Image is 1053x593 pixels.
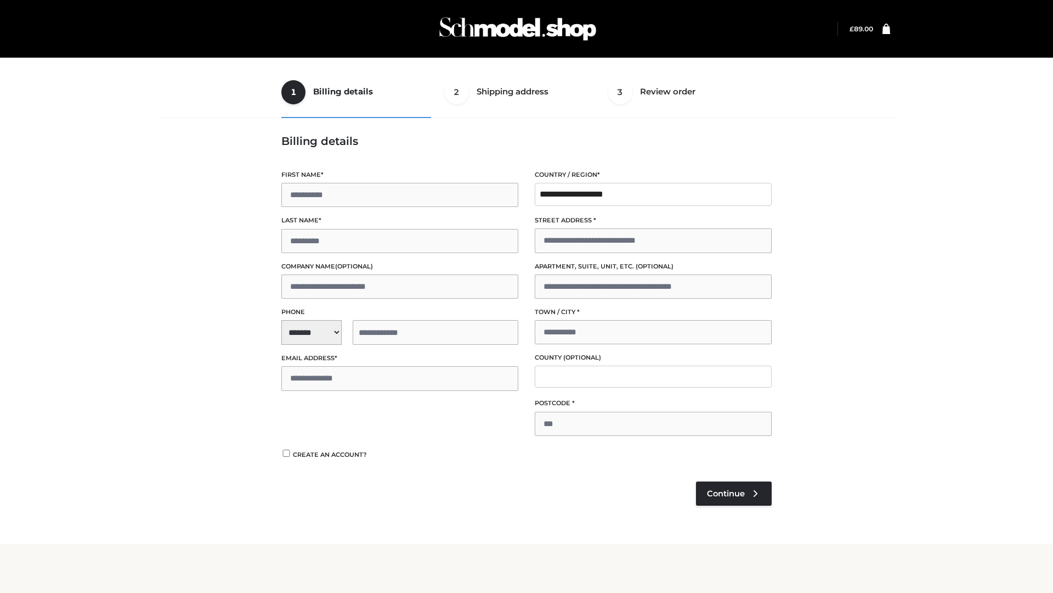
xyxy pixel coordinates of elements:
[535,215,772,226] label: Street address
[850,25,854,33] span: £
[535,261,772,272] label: Apartment, suite, unit, etc.
[293,451,367,458] span: Create an account?
[281,307,518,317] label: Phone
[281,450,291,457] input: Create an account?
[535,398,772,409] label: Postcode
[696,482,772,506] a: Continue
[535,170,772,180] label: Country / Region
[281,135,772,148] h3: Billing details
[850,25,873,33] a: £89.00
[281,353,518,363] label: Email address
[281,261,518,272] label: Company name
[563,354,601,361] span: (optional)
[636,262,673,270] span: (optional)
[535,307,772,317] label: Town / City
[335,262,373,270] span: (optional)
[707,489,745,499] span: Continue
[281,215,518,226] label: Last name
[850,25,873,33] bdi: 89.00
[281,170,518,180] label: First name
[435,7,600,51] img: Schmodel Admin 964
[535,353,772,363] label: County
